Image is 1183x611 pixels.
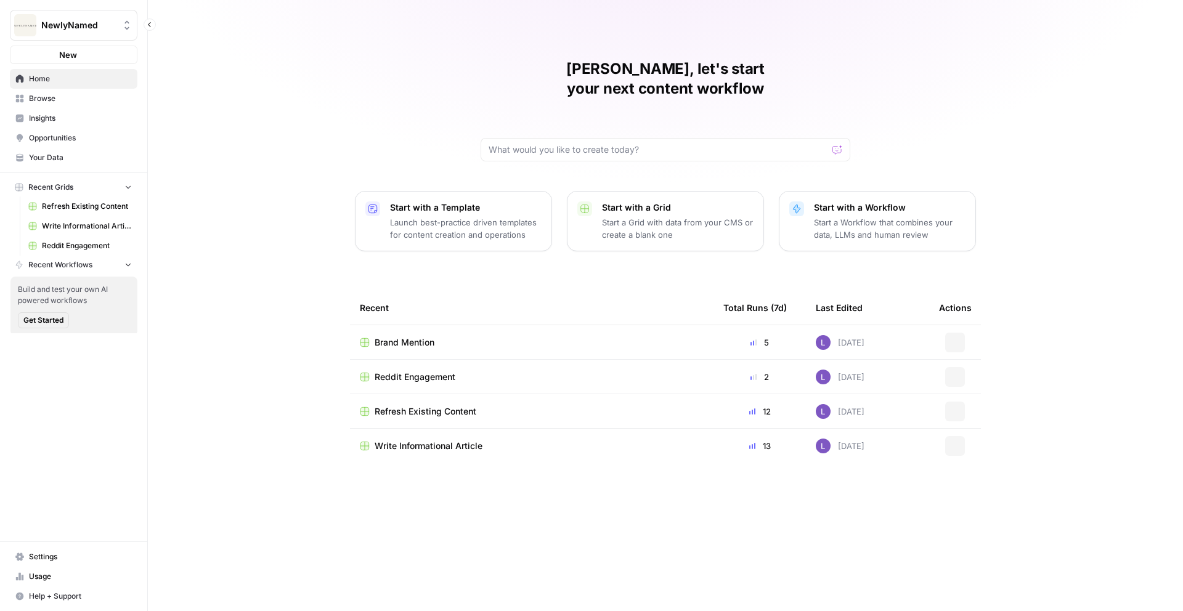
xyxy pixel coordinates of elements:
[816,370,864,384] div: [DATE]
[602,201,754,214] p: Start with a Grid
[816,439,864,453] div: [DATE]
[10,567,137,586] a: Usage
[779,191,976,251] button: Start with a WorkflowStart a Workflow that combines your data, LLMs and human review
[10,586,137,606] button: Help + Support
[23,216,137,236] a: Write Informational Article
[360,371,704,383] a: Reddit Engagement
[28,182,73,193] span: Recent Grids
[10,256,137,274] button: Recent Workflows
[816,291,863,325] div: Last Edited
[602,216,754,241] p: Start a Grid with data from your CMS or create a blank one
[42,201,132,212] span: Refresh Existing Content
[723,440,796,452] div: 13
[723,291,787,325] div: Total Runs (7d)
[723,405,796,418] div: 12
[18,284,130,306] span: Build and test your own AI powered workflows
[10,89,137,108] a: Browse
[29,93,132,104] span: Browse
[375,405,476,418] span: Refresh Existing Content
[360,440,704,452] a: Write Informational Article
[723,371,796,383] div: 2
[29,113,132,124] span: Insights
[360,336,704,349] a: Brand Mention
[10,10,137,41] button: Workspace: NewlyNamed
[10,108,137,128] a: Insights
[567,191,764,251] button: Start with a GridStart a Grid with data from your CMS or create a blank one
[10,148,137,168] a: Your Data
[59,49,77,61] span: New
[10,46,137,64] button: New
[29,132,132,144] span: Opportunities
[355,191,552,251] button: Start with a TemplateLaunch best-practice driven templates for content creation and operations
[10,128,137,148] a: Opportunities
[28,259,92,270] span: Recent Workflows
[42,240,132,251] span: Reddit Engagement
[360,291,704,325] div: Recent
[10,178,137,196] button: Recent Grids
[939,291,972,325] div: Actions
[816,404,864,419] div: [DATE]
[23,196,137,216] a: Refresh Existing Content
[816,439,831,453] img: rn7sh892ioif0lo51687sih9ndqw
[481,59,850,99] h1: [PERSON_NAME], let's start your next content workflow
[18,312,69,328] button: Get Started
[29,73,132,84] span: Home
[816,370,831,384] img: rn7sh892ioif0lo51687sih9ndqw
[29,152,132,163] span: Your Data
[816,335,831,350] img: rn7sh892ioif0lo51687sih9ndqw
[10,547,137,567] a: Settings
[42,221,132,232] span: Write Informational Article
[814,201,966,214] p: Start with a Workflow
[14,14,36,36] img: NewlyNamed Logo
[723,336,796,349] div: 5
[375,371,455,383] span: Reddit Engagement
[814,216,966,241] p: Start a Workflow that combines your data, LLMs and human review
[23,315,63,326] span: Get Started
[816,335,864,350] div: [DATE]
[489,144,827,156] input: What would you like to create today?
[816,404,831,419] img: rn7sh892ioif0lo51687sih9ndqw
[10,69,137,89] a: Home
[360,405,704,418] a: Refresh Existing Content
[29,571,132,582] span: Usage
[375,440,482,452] span: Write Informational Article
[23,236,137,256] a: Reddit Engagement
[29,591,132,602] span: Help + Support
[41,19,116,31] span: NewlyNamed
[375,336,434,349] span: Brand Mention
[29,551,132,562] span: Settings
[390,216,542,241] p: Launch best-practice driven templates for content creation and operations
[390,201,542,214] p: Start with a Template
